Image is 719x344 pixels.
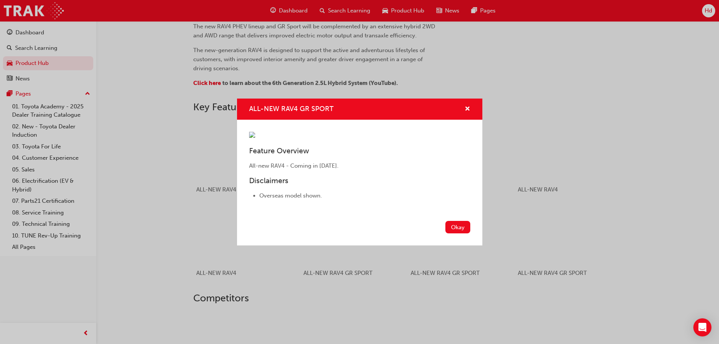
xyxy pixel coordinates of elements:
[249,147,470,155] h3: Feature Overview
[249,105,334,113] span: ALL-NEW RAV4 GR SPORT
[465,106,470,113] span: cross-icon
[249,132,255,138] img: 49c0cc8f-4682-4c76-bcc0-0900b6b5072f.png
[237,99,482,245] div: ALL-NEW RAV4 GR SPORT
[465,105,470,114] button: cross-icon
[249,162,339,169] span: All-new RAV4 - Coming in [DATE].
[259,191,470,200] li: Overseas model shown.
[249,176,470,185] h3: Disclaimers
[693,318,711,336] div: Open Intercom Messenger
[445,221,470,233] button: Okay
